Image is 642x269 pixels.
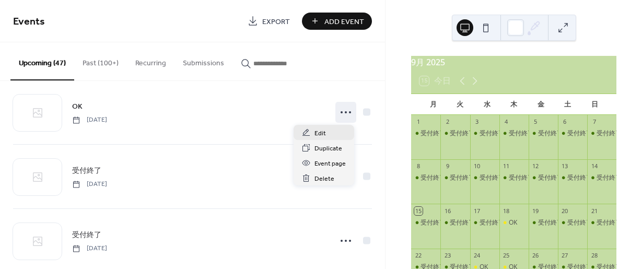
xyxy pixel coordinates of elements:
div: 受付終了 [421,173,446,182]
div: 受付終了 [411,218,440,227]
div: 受付終了 [440,129,470,138]
div: 23 [443,252,451,260]
span: 受付終了 [72,230,101,241]
span: [DATE] [72,115,107,125]
div: 受付終了 [499,129,529,138]
div: 受付終了 [450,218,475,227]
div: 火 [447,94,474,115]
button: Recurring [127,42,174,79]
div: 受付終了 [480,173,505,182]
div: 水 [473,94,500,115]
div: 受付終了 [597,218,622,227]
div: 受付終了 [529,129,558,138]
div: 21 [590,207,598,215]
div: 9月 2025 [411,56,616,68]
div: 受付終了 [567,173,592,182]
span: [DATE] [72,244,107,253]
div: 受付終了 [499,173,529,182]
div: 受付終了 [529,173,558,182]
div: 25 [503,252,510,260]
div: 13 [561,162,569,170]
div: 受付終了 [567,129,592,138]
div: 受付終了 [587,129,616,138]
div: 木 [500,94,528,115]
div: 受付終了 [470,218,499,227]
button: Upcoming (47) [10,42,74,80]
div: 受付終了 [587,173,616,182]
div: 14 [590,162,598,170]
div: 金 [527,94,554,115]
div: 26 [532,252,540,260]
div: 受付終了 [421,129,446,138]
div: 8 [414,162,422,170]
div: 18 [503,207,510,215]
div: 受付終了 [538,129,563,138]
div: 受付終了 [470,129,499,138]
div: 受付終了 [411,129,440,138]
div: 受付終了 [558,129,587,138]
div: 日 [581,94,608,115]
span: Export [262,16,290,27]
div: 5 [532,118,540,126]
div: OK [499,218,529,227]
div: 受付終了 [597,173,622,182]
span: OK [72,101,83,112]
div: 3 [473,118,481,126]
a: 受付終了 [72,165,101,177]
div: 受付終了 [421,218,446,227]
button: Submissions [174,42,232,79]
div: 土 [554,94,581,115]
div: 24 [473,252,481,260]
span: 受付終了 [72,166,101,177]
div: 4 [503,118,510,126]
span: Edit [314,128,326,139]
div: 受付終了 [538,218,563,227]
div: 28 [590,252,598,260]
span: Add Event [324,16,364,27]
span: Events [13,11,45,32]
div: 受付終了 [450,173,475,182]
div: 受付終了 [440,173,470,182]
div: 27 [561,252,569,260]
div: 17 [473,207,481,215]
a: 受付終了 [72,229,101,241]
div: 受付終了 [558,218,587,227]
div: 受付終了 [450,129,475,138]
span: [DATE] [72,180,107,189]
div: 16 [443,207,451,215]
span: Delete [314,173,334,184]
div: OK [509,218,517,227]
div: 受付終了 [480,129,505,138]
div: 7 [590,118,598,126]
div: 受付終了 [440,218,470,227]
div: 10 [473,162,481,170]
div: 19 [532,207,540,215]
span: Duplicate [314,143,342,154]
div: 1 [414,118,422,126]
div: 9 [443,162,451,170]
div: 受付終了 [529,218,558,227]
div: 受付終了 [567,218,592,227]
div: 20 [561,207,569,215]
div: 受付終了 [509,173,534,182]
div: 受付終了 [538,173,563,182]
button: Add Event [302,13,372,30]
a: Export [240,13,298,30]
div: 11 [503,162,510,170]
div: 6 [561,118,569,126]
div: 受付終了 [597,129,622,138]
div: 受付終了 [480,218,505,227]
div: 受付終了 [509,129,534,138]
div: 2 [443,118,451,126]
div: 12 [532,162,540,170]
div: 受付終了 [411,173,440,182]
span: Event page [314,158,346,169]
a: OK [72,100,83,112]
div: 受付終了 [470,173,499,182]
button: Past (100+) [74,42,127,79]
div: 受付終了 [587,218,616,227]
div: 月 [419,94,447,115]
div: 22 [414,252,422,260]
div: 15 [414,207,422,215]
